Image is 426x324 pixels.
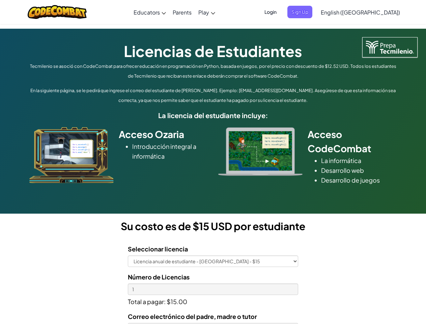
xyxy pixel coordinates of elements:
[28,5,87,19] img: CodeCombat logo
[128,244,188,254] label: Seleccionar licencia
[132,141,208,161] li: Introducción integral a informática
[169,3,195,21] a: Parents
[28,86,399,105] p: En la siguiente página, se le pedirá que ingrese el correo del estudiante de [PERSON_NAME]. Ejemp...
[128,272,190,282] label: Número de Licencias
[287,6,312,18] button: Sign Up
[321,156,397,165] li: La informática
[218,127,303,176] img: type_real_code.png
[198,9,209,16] span: Play
[29,127,114,183] img: ozaria_acodus.png
[321,175,397,185] li: Desarrollo de juegos
[128,312,257,321] label: Correo electrónico del padre, madre o tutor
[28,61,399,81] p: Tecmilenio se asoció con CodeCombat para ofrecer educación en programación en Python, basada en j...
[134,9,160,16] span: Educators
[260,6,281,18] button: Login
[130,3,169,21] a: Educators
[28,40,399,61] h1: Licencias de Estudiantes
[362,37,418,57] img: Tecmilenio logo
[321,165,397,175] li: Desarrollo web
[128,295,298,306] p: Total a pagar: $15.00
[317,3,403,21] a: English ([GEOGRAPHIC_DATA])
[321,9,400,16] span: English ([GEOGRAPHIC_DATA])
[28,110,399,120] h5: La licencia del estudiante incluye:
[308,127,397,156] h2: Acceso CodeCombat
[119,127,208,141] h2: Acceso Ozaria
[195,3,219,21] a: Play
